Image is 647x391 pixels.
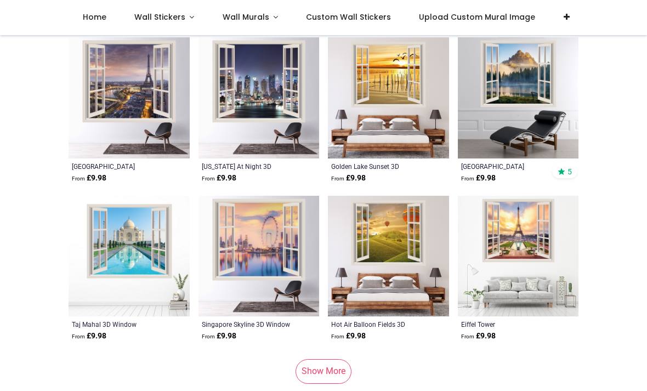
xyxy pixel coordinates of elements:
span: Wall Murals [223,12,269,22]
img: Eiffel Tower Paris 3D Window Wall Sticker [458,196,579,317]
span: From [331,333,344,339]
span: From [461,175,474,182]
strong: £ 9.98 [461,173,496,184]
a: Eiffel Tower [GEOGRAPHIC_DATA] 3D Window [461,320,553,328]
span: Custom Wall Stickers [306,12,391,22]
strong: £ 9.98 [202,331,236,342]
span: From [202,333,215,339]
a: [GEOGRAPHIC_DATA] Landscape 3D Window [461,162,553,171]
strong: £ 9.98 [72,173,106,184]
span: From [72,333,85,339]
strong: £ 9.98 [331,173,366,184]
a: Hot Air Balloon Fields 3D Window [331,320,423,328]
a: [US_STATE] At Night 3D Window [202,162,293,171]
span: From [461,333,474,339]
img: Lake Antorno Italy Landscape 3D Window Wall Sticker [458,37,579,158]
span: 5 [567,167,572,177]
span: From [72,175,85,182]
img: Golden Lake Sunset 3D Window Wall Sticker [328,37,449,158]
strong: £ 9.98 [461,331,496,342]
a: Show More [296,359,351,383]
img: Eiffel Tower Paris Sunset 3D Window Wall Sticker [69,37,190,158]
a: Golden Lake Sunset 3D Window [331,162,423,171]
img: Hot Air Balloon Fields 3D Window Wall Sticker [328,196,449,317]
a: Taj Mahal 3D Window [72,320,163,328]
span: From [202,175,215,182]
img: Taj Mahal 3D Window Wall Sticker [69,196,190,317]
span: Home [83,12,106,22]
strong: £ 9.98 [331,331,366,342]
a: Singapore Skyline 3D Window [202,320,293,328]
span: Upload Custom Mural Image [419,12,535,22]
img: Singapore Skyline 3D Window Wall Sticker [198,196,320,317]
span: Wall Stickers [134,12,185,22]
strong: £ 9.98 [202,173,236,184]
img: New York At Night 3D Window Wall Sticker [198,37,320,158]
a: [GEOGRAPHIC_DATA] [GEOGRAPHIC_DATA] Sunset 3D Window [72,162,163,171]
span: From [331,175,344,182]
strong: £ 9.98 [72,331,106,342]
